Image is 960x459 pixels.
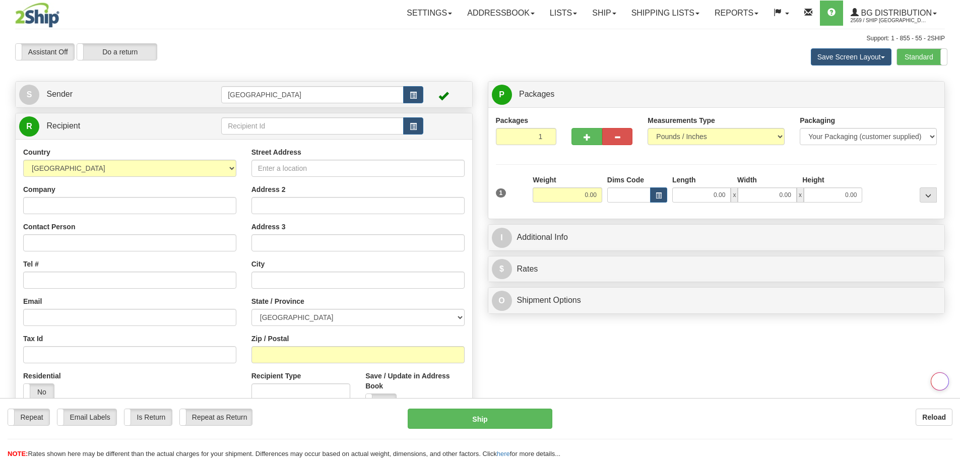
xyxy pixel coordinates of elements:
[492,228,512,248] span: I
[859,9,932,17] span: BG Distribution
[366,394,396,410] label: No
[492,259,941,280] a: $Rates
[496,188,506,198] span: 1
[811,48,891,65] button: Save Screen Layout
[460,1,542,26] a: Addressbook
[916,409,952,426] button: Reload
[251,334,289,344] label: Zip / Postal
[221,86,404,103] input: Sender Id
[251,160,465,177] input: Enter a location
[585,1,623,26] a: Ship
[399,1,460,26] a: Settings
[251,371,301,381] label: Recipient Type
[920,187,937,203] div: ...
[800,115,835,125] label: Packaging
[23,259,39,269] label: Tel #
[492,290,941,311] a: OShipment Options
[937,178,959,281] iframe: chat widget
[23,222,75,232] label: Contact Person
[542,1,585,26] a: Lists
[672,175,696,185] label: Length
[365,371,464,391] label: Save / Update in Address Book
[408,409,552,429] button: Ship
[624,1,707,26] a: Shipping lists
[46,90,73,98] span: Sender
[19,84,221,105] a: S Sender
[251,147,301,157] label: Street Address
[19,116,39,137] span: R
[519,90,554,98] span: Packages
[57,409,116,425] label: Email Labels
[492,84,941,105] a: P Packages
[897,49,947,65] label: Standard
[180,409,252,425] label: Repeat as Return
[8,409,49,425] label: Repeat
[492,291,512,311] span: O
[492,85,512,105] span: P
[492,227,941,248] a: IAdditional Info
[731,187,738,203] span: x
[46,121,80,130] span: Recipient
[922,413,946,421] b: Reload
[23,334,43,344] label: Tax Id
[124,409,172,425] label: Is Return
[221,117,404,135] input: Recipient Id
[251,259,265,269] label: City
[19,116,199,137] a: R Recipient
[23,184,55,194] label: Company
[8,450,28,457] span: NOTE:
[797,187,804,203] span: x
[77,44,157,60] label: Do a return
[16,44,74,60] label: Assistant Off
[851,16,926,26] span: 2569 / Ship [GEOGRAPHIC_DATA]
[607,175,644,185] label: Dims Code
[533,175,556,185] label: Weight
[23,147,50,157] label: Country
[251,296,304,306] label: State / Province
[15,3,59,28] img: logo2569.jpg
[23,371,61,381] label: Residential
[802,175,824,185] label: Height
[496,115,529,125] label: Packages
[737,175,757,185] label: Width
[492,259,512,279] span: $
[843,1,944,26] a: BG Distribution 2569 / Ship [GEOGRAPHIC_DATA]
[15,34,945,43] div: Support: 1 - 855 - 55 - 2SHIP
[19,85,39,105] span: S
[23,296,42,306] label: Email
[251,222,286,232] label: Address 3
[648,115,715,125] label: Measurements Type
[24,384,54,400] label: No
[251,184,286,194] label: Address 2
[707,1,766,26] a: Reports
[497,450,510,457] a: here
